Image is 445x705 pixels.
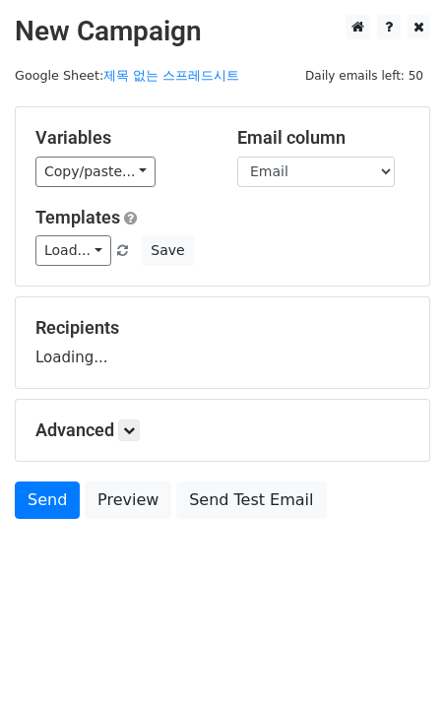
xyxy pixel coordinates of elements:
[35,419,410,441] h5: Advanced
[35,317,410,368] div: Loading...
[35,207,120,227] a: Templates
[237,127,410,149] h5: Email column
[35,235,111,266] a: Load...
[176,481,326,519] a: Send Test Email
[85,481,171,519] a: Preview
[15,15,430,48] h2: New Campaign
[35,157,156,187] a: Copy/paste...
[298,68,430,83] a: Daily emails left: 50
[298,65,430,87] span: Daily emails left: 50
[35,127,208,149] h5: Variables
[103,68,239,83] a: 제목 없는 스프레드시트
[35,317,410,339] h5: Recipients
[15,481,80,519] a: Send
[142,235,193,266] button: Save
[15,68,239,83] small: Google Sheet:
